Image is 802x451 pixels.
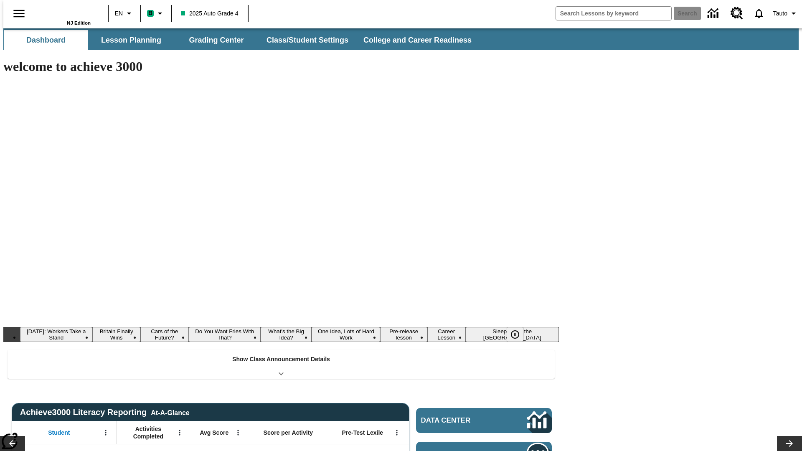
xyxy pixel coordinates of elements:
button: Slide 3 Cars of the Future? [140,327,189,342]
span: 2025 Auto Grade 4 [181,9,239,18]
button: Open Menu [99,426,112,439]
button: Open Menu [391,426,403,439]
button: Boost Class color is mint green. Change class color [144,6,168,21]
button: Slide 9 Sleepless in the Animal Kingdom [466,327,559,342]
span: Student [48,429,70,436]
button: Slide 2 Britain Finally Wins [92,327,140,342]
div: SubNavbar [3,28,799,50]
button: Slide 7 Pre-release lesson [380,327,427,342]
span: Score per Activity [264,429,313,436]
button: Open Menu [232,426,244,439]
button: Slide 8 Career Lesson [427,327,466,342]
button: Slide 1 Labor Day: Workers Take a Stand [20,327,92,342]
button: Slide 5 What's the Big Idea? [261,327,312,342]
div: Show Class Announcement Details [8,350,555,379]
button: Pause [507,327,523,342]
button: Open Menu [173,426,186,439]
span: EN [115,9,123,18]
button: College and Career Readiness [357,30,478,50]
div: Home [36,3,91,25]
a: Home [36,4,91,20]
span: NJ Edition [67,20,91,25]
a: Data Center [416,408,552,433]
div: Pause [507,327,532,342]
a: Resource Center, Will open in new tab [726,2,748,25]
button: Lesson Planning [89,30,173,50]
span: B [148,8,152,18]
p: Show Class Announcement Details [232,355,330,364]
button: Language: EN, Select a language [111,6,138,21]
button: Dashboard [4,30,88,50]
button: Slide 6 One Idea, Lots of Hard Work [312,327,380,342]
span: Pre-Test Lexile [342,429,383,436]
a: Notifications [748,3,770,24]
button: Profile/Settings [770,6,802,21]
a: Data Center [703,2,726,25]
div: SubNavbar [3,30,479,50]
span: Activities Completed [121,425,176,440]
span: Achieve3000 Literacy Reporting [20,408,190,417]
div: At-A-Glance [151,408,189,417]
span: Avg Score [200,429,228,436]
span: Data Center [421,416,499,425]
button: Class/Student Settings [260,30,355,50]
button: Slide 4 Do You Want Fries With That? [189,327,261,342]
button: Open side menu [7,1,31,26]
span: Tauto [773,9,787,18]
input: search field [556,7,671,20]
button: Grading Center [175,30,258,50]
h1: welcome to achieve 3000 [3,59,559,74]
button: Lesson carousel, Next [777,436,802,451]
